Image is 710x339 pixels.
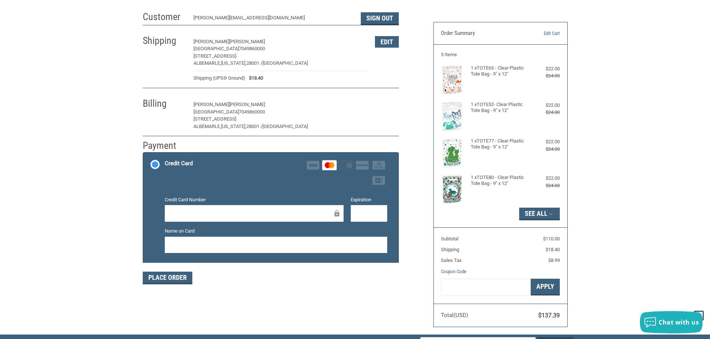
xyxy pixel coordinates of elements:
div: $24.00 [530,182,560,189]
h3: 5 Items [441,52,560,58]
span: [PERSON_NAME] [229,39,265,44]
div: $24.00 [530,145,560,153]
div: Credit Card [165,157,193,170]
h4: 1 x TOTE52- Clear Plastic Tote Bag - 9" x 12" [471,102,528,114]
span: $110.00 [543,236,560,242]
div: $22.00 [530,175,560,182]
h2: Payment [143,140,186,152]
div: $22.00 [530,65,560,73]
label: Name on Card [165,227,387,235]
button: Edit [375,99,399,111]
div: $22.00 [530,102,560,109]
span: Chat with us [659,318,699,326]
h2: Customer [143,11,186,23]
span: Subtotal [441,236,458,242]
span: [PERSON_NAME] [229,102,265,107]
span: Shipping (UPS® Ground) [193,74,245,82]
button: Chat with us [640,311,703,333]
button: Place Order [143,272,192,284]
span: Sales Tax [441,258,461,263]
div: $22.00 [530,138,560,145]
span: [US_STATE], [221,124,246,129]
span: ALBEMARLE, [193,60,221,66]
span: [PERSON_NAME] [193,102,229,107]
button: Apply [531,279,560,295]
h3: Order Summary [441,30,522,37]
span: [GEOGRAPHIC_DATA] [262,124,308,129]
label: Expiration [351,196,387,204]
span: $8.99 [548,258,560,263]
h2: Billing [143,97,186,110]
input: Gift Certificate or Coupon Code [441,279,531,295]
span: 7049860000 [239,46,265,51]
span: $18.40 [245,74,263,82]
span: 7049860000 [239,109,265,115]
span: [US_STATE], [221,60,246,66]
span: $137.39 [538,312,560,319]
div: $24.00 [530,109,560,116]
a: Edit Cart [522,30,560,37]
h4: 1 x TOTE65 - Clear Plastic Tote Bag - 9" x 12" [471,65,528,77]
span: [GEOGRAPHIC_DATA] [193,46,239,51]
h2: Shipping [143,35,186,47]
button: Sign Out [361,12,399,25]
span: [GEOGRAPHIC_DATA] [193,109,239,115]
span: Shipping [441,247,459,252]
span: 28001 / [246,60,262,66]
span: ALBEMARLE, [193,124,221,129]
span: $18.40 [546,247,560,252]
button: See All [519,208,560,220]
span: 28001 / [246,124,262,129]
span: [STREET_ADDRESS] [193,116,236,122]
h4: 1 x TOTE80 - Clear Plastic Tote Bag - 9" x 12" [471,175,528,187]
h4: 1 x TOTE77 - Clear Plastic Tote Bag - 9" x 12" [471,138,528,150]
div: $24.00 [530,72,560,80]
span: [GEOGRAPHIC_DATA] [262,60,308,66]
span: [STREET_ADDRESS] [193,53,236,59]
label: Credit Card Number [165,196,344,204]
a: Coupon Code [441,269,466,274]
div: [PERSON_NAME][EMAIL_ADDRESS][DOMAIN_NAME] [193,14,353,25]
span: Total (USD) [441,312,468,319]
button: Edit [375,36,399,48]
span: [PERSON_NAME] [193,39,229,44]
